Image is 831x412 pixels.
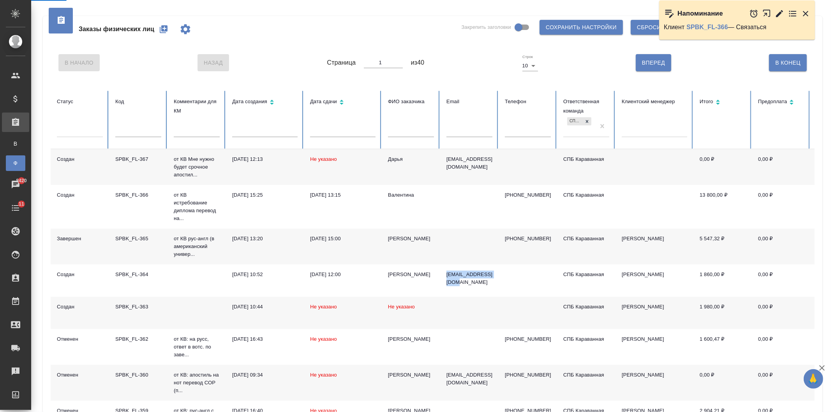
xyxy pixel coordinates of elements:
[546,23,617,32] span: Сохранить настройки
[57,335,103,343] div: Отменен
[310,156,337,162] span: Не указано
[232,271,298,278] div: [DATE] 10:52
[567,117,583,125] div: СПБ Караванная
[446,271,492,286] p: [EMAIL_ADDRESS][DOMAIN_NAME]
[232,235,298,243] div: [DATE] 13:20
[505,235,551,243] p: [PHONE_NUMBER]
[637,23,718,32] span: Сбросить все настройки
[14,200,29,208] span: 11
[310,304,337,310] span: Не указано
[693,264,752,297] td: 1 860,00 ₽
[505,335,551,343] p: [PHONE_NUMBER]
[6,155,25,171] a: Ф
[807,371,820,387] span: 🙏
[563,235,609,243] div: СПБ Караванная
[616,297,693,329] td: [PERSON_NAME]
[446,155,492,171] p: [EMAIL_ADDRESS][DOMAIN_NAME]
[57,271,103,278] div: Создан
[775,9,784,18] button: Редактировать
[115,335,161,343] div: SPBK_FL-362
[686,24,728,30] a: SPBK_FL-366
[631,20,724,35] button: Сбросить все настройки
[232,97,298,108] div: Сортировка
[388,271,434,278] div: [PERSON_NAME]
[693,229,752,264] td: 5 547,32 ₽
[10,140,21,148] span: В
[693,185,752,229] td: 13 800,00 ₽
[174,235,220,258] p: от КВ рус-англ (в американский универ...
[693,149,752,185] td: 0,00 ₽
[411,58,425,67] span: из 40
[616,229,693,264] td: [PERSON_NAME]
[758,97,804,108] div: Сортировка
[752,297,810,329] td: 0,00 ₽
[769,54,807,71] button: В Конец
[232,371,298,379] div: [DATE] 09:34
[642,58,665,68] span: Вперед
[115,191,161,199] div: SPBK_FL-366
[446,97,492,106] div: Email
[752,329,810,365] td: 0,00 ₽
[388,155,434,163] div: Дарья
[232,191,298,199] div: [DATE] 15:25
[388,371,434,379] div: [PERSON_NAME]
[752,185,810,229] td: 0,00 ₽
[57,191,103,199] div: Создан
[522,55,533,59] label: Строк
[775,58,801,68] span: В Конец
[801,9,810,18] button: Закрыть
[115,271,161,278] div: SPBK_FL-364
[616,329,693,365] td: [PERSON_NAME]
[752,264,810,297] td: 0,00 ₽
[115,371,161,379] div: SPBK_FL-360
[11,177,31,185] span: 8420
[174,191,220,222] p: от КВ истребование диплома перевод на...
[622,97,687,106] div: Клиентский менеджер
[327,58,356,67] span: Страница
[563,155,609,163] div: СПБ Караванная
[505,371,551,379] p: [PHONE_NUMBER]
[616,365,693,401] td: [PERSON_NAME]
[57,155,103,163] div: Создан
[115,155,161,163] div: SPBK_FL-367
[388,304,415,310] span: Не указано
[232,155,298,163] div: [DATE] 12:13
[57,97,103,106] div: Статус
[10,159,21,167] span: Ф
[563,271,609,278] div: СПБ Караванная
[6,136,25,151] a: В
[563,191,609,199] div: СПБ Караванная
[388,335,434,343] div: [PERSON_NAME]
[2,198,29,218] a: 11
[115,97,161,106] div: Код
[310,372,337,378] span: Не указано
[174,97,220,116] div: Комментарии для КМ
[310,235,376,243] div: [DATE] 15:00
[115,235,161,243] div: SPBK_FL-365
[154,20,173,39] button: Создать
[678,10,723,18] p: Напоминание
[310,97,376,108] div: Сортировка
[388,235,434,243] div: [PERSON_NAME]
[310,191,376,199] div: [DATE] 13:15
[232,335,298,343] div: [DATE] 16:43
[115,303,161,311] div: SPBK_FL-363
[57,303,103,311] div: Создан
[388,191,434,199] div: Валентина
[804,369,823,389] button: 🙏
[79,25,154,34] span: Заказы физических лиц
[540,20,623,35] button: Сохранить настройки
[693,329,752,365] td: 1 600,47 ₽
[505,191,551,199] p: [PHONE_NUMBER]
[232,303,298,311] div: [DATE] 10:44
[752,365,810,401] td: 0,00 ₽
[522,60,538,71] div: 10
[388,97,434,106] div: ФИО заказчика
[446,371,492,387] p: [EMAIL_ADDRESS][DOMAIN_NAME]
[616,264,693,297] td: [PERSON_NAME]
[749,9,759,18] button: Отложить
[461,23,511,31] span: Закрепить заголовки
[752,229,810,264] td: 0,00 ₽
[563,335,609,343] div: СПБ Караванная
[310,271,376,278] div: [DATE] 12:00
